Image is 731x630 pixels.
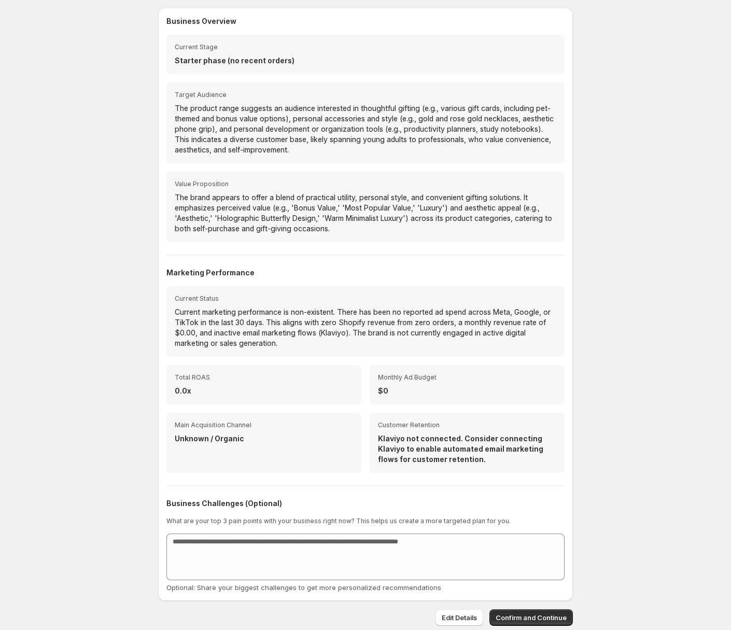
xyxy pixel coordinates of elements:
h2: Business Challenges (Optional) [166,498,565,509]
span: Confirm and Continue [496,612,567,623]
p: The product range suggests an audience interested in thoughtful gifting (e.g., various gift cards... [175,103,556,155]
p: 0.0x [175,386,353,396]
span: Main Acquisition Channel [175,421,353,429]
p: $0 [378,386,556,396]
button: Confirm and Continue [489,609,573,626]
p: What are your top 3 pain points with your business right now? This helps us create a more targete... [166,517,565,525]
span: Monthly Ad Budget [378,373,556,382]
span: Current Status [175,295,556,303]
p: Current marketing performance is non-existent. There has been no reported ad spend across Meta, G... [175,307,556,348]
span: Total ROAS [175,373,353,382]
p: The brand appears to offer a blend of practical utility, personal style, and convenient gifting s... [175,192,556,234]
p: Klaviyo not connected. Consider connecting Klaviyo to enable automated email marketing flows for ... [378,433,556,465]
span: Edit Details [442,612,477,623]
span: Optional: Share your biggest challenges to get more personalized recommendations [166,583,441,592]
button: Edit Details [435,609,483,626]
span: Customer Retention [378,421,556,429]
span: Current Stage [175,43,556,51]
span: Target Audience [175,91,556,99]
span: Value Proposition [175,180,556,188]
h2: Business Overview [166,16,565,26]
p: Unknown / Organic [175,433,353,444]
p: Starter phase (no recent orders) [175,55,556,66]
h2: Marketing Performance [166,268,565,278]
